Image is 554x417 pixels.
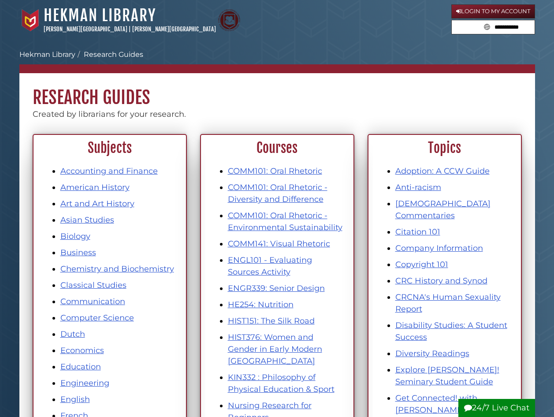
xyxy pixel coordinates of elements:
span: Created by librarians for your research. [33,109,186,119]
a: Art and Art History [60,199,134,208]
a: Classical Studies [60,280,126,290]
a: [PERSON_NAME][GEOGRAPHIC_DATA] [132,26,216,33]
span: | [129,26,131,33]
a: Business [60,248,96,257]
a: HE254: Nutrition [228,300,294,309]
a: COMM141: Visual Rhetoric [228,239,330,249]
h2: Subjects [38,140,181,156]
h2: Courses [206,140,349,156]
img: Calvin University [19,9,41,31]
a: Accounting and Finance [60,166,158,176]
a: Citation 101 [395,227,440,237]
a: ENGL101 - Evaluating Sources Activity [228,255,312,277]
a: Anti-racism [395,182,441,192]
a: Education [60,362,101,372]
a: KIN332 : Philosophy of Physical Education & Sport [228,372,335,394]
a: Disability Studies: A Student Success [395,320,507,342]
a: Engineering [60,378,109,388]
a: Hekman Library [44,6,156,25]
a: Hekman Library [19,50,75,59]
a: Communication [60,297,125,306]
h1: Research Guides [19,73,535,108]
a: [DEMOGRAPHIC_DATA] Commentaries [395,199,491,220]
a: Economics [60,346,104,355]
button: 24/7 Live Chat [458,399,535,417]
a: CRC History and Synod [395,276,487,286]
form: Search library guides, policies, and FAQs. [451,20,535,35]
a: Chemistry and Biochemistry [60,264,174,274]
a: Explore [PERSON_NAME]! Seminary Student Guide [395,365,499,387]
a: English [60,395,90,404]
h2: Topics [373,140,516,156]
button: Search [481,20,493,32]
a: COMM101: Oral Rhetoric [228,166,322,176]
a: CRCNA's Human Sexuality Report [395,292,501,314]
a: Adoption: A CCW Guide [395,166,490,176]
a: Computer Science [60,313,134,323]
a: [PERSON_NAME][GEOGRAPHIC_DATA] [44,26,127,33]
img: Calvin Theological Seminary [218,9,240,31]
a: Dutch [60,329,85,339]
a: COMM101: Oral Rhetoric - Diversity and Difference [228,182,327,204]
a: Company Information [395,243,483,253]
a: Research Guides [84,50,143,59]
a: HIST376: Women and Gender in Early Modern [GEOGRAPHIC_DATA] [228,332,322,366]
a: Copyright 101 [395,260,448,269]
a: HIST151: The Silk Road [228,316,315,326]
a: Biology [60,231,90,241]
a: COMM101: Oral Rhetoric - Environmental Sustainability [228,211,342,232]
nav: breadcrumb [19,49,535,73]
a: ENGR339: Senior Design [228,283,325,293]
a: Login to My Account [451,4,535,19]
a: American History [60,182,130,192]
a: Asian Studies [60,215,114,225]
a: Diversity Readings [395,349,469,358]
